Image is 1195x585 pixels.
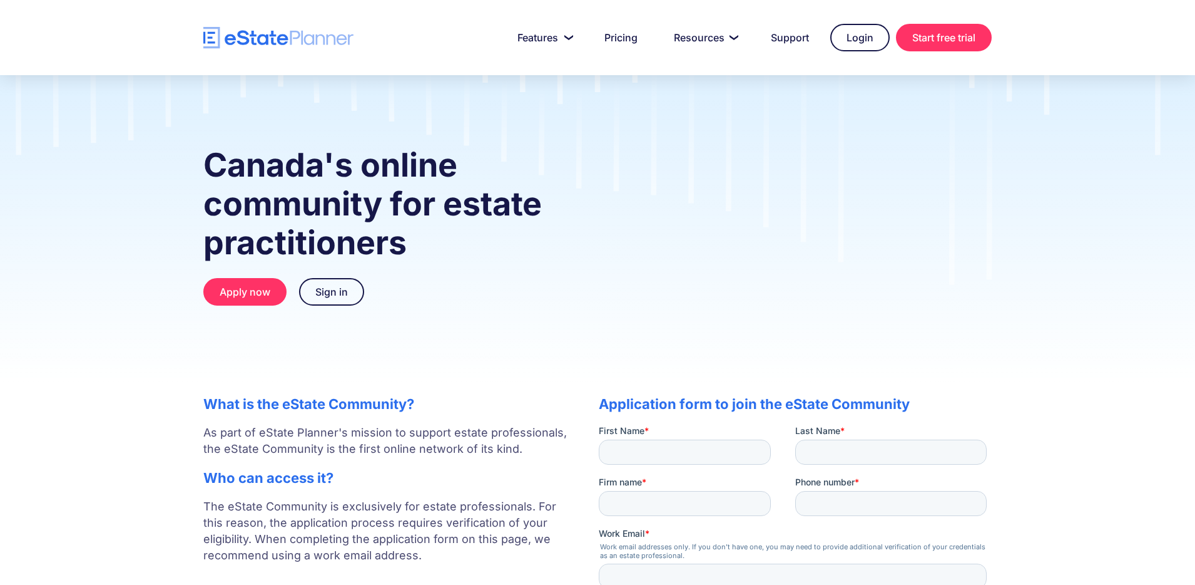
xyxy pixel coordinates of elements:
h2: Who can access it? [203,470,574,486]
a: Support [756,25,824,50]
h2: Application form to join the eState Community [599,396,992,412]
a: Sign in [299,278,364,306]
a: Features [502,25,583,50]
a: Login [830,24,890,51]
a: Resources [659,25,750,50]
p: The eState Community is exclusively for estate professionals. For this reason, the application pr... [203,499,574,580]
a: Apply now [203,278,287,306]
strong: Canada's online community for estate practitioners [203,145,542,262]
h2: What is the eState Community? [203,396,574,412]
a: Start free trial [896,24,992,51]
a: home [203,27,353,49]
p: As part of eState Planner's mission to support estate professionals, the eState Community is the ... [203,425,574,457]
a: Pricing [589,25,653,50]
